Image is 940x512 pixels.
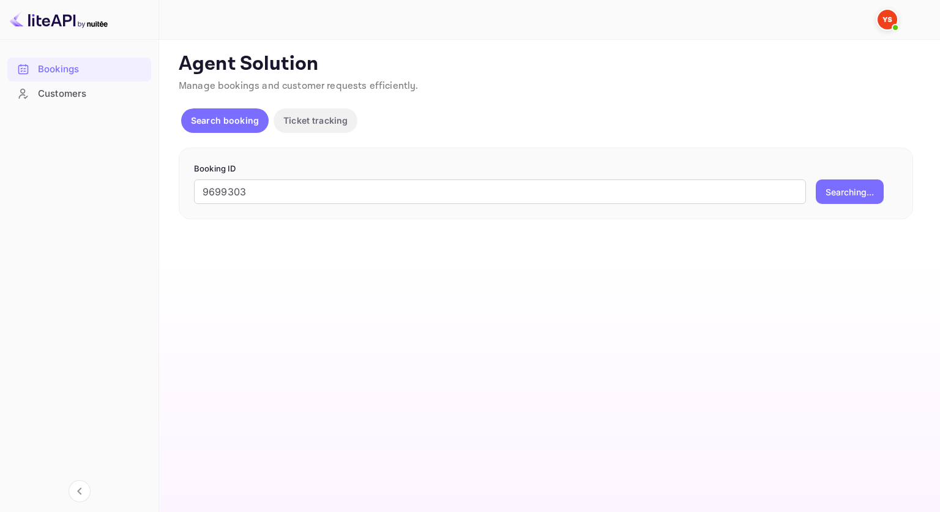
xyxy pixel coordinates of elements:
[194,179,806,204] input: Enter Booking ID (e.g., 63782194)
[179,52,918,77] p: Agent Solution
[7,58,151,81] div: Bookings
[38,62,145,77] div: Bookings
[7,82,151,106] div: Customers
[194,163,898,175] p: Booking ID
[878,10,897,29] img: Yandex Support
[179,80,419,92] span: Manage bookings and customer requests efficiently.
[283,114,348,127] p: Ticket tracking
[816,179,884,204] button: Searching...
[38,87,145,101] div: Customers
[7,58,151,80] a: Bookings
[10,10,108,29] img: LiteAPI logo
[69,480,91,502] button: Collapse navigation
[191,114,259,127] p: Search booking
[7,82,151,105] a: Customers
